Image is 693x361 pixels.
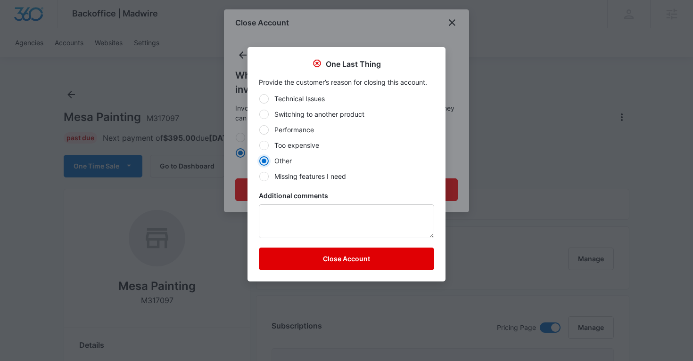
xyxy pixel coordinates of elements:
label: Missing features I need [259,171,434,181]
button: Close Account [259,248,434,270]
label: Performance [259,125,434,135]
label: Technical Issues [259,94,434,104]
p: One Last Thing [326,58,381,70]
label: Switching to another product [259,109,434,119]
label: Additional comments [259,191,434,201]
label: Other [259,156,434,166]
label: Too expensive [259,140,434,150]
p: Provide the customer’s reason for closing this account. [259,77,434,87]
